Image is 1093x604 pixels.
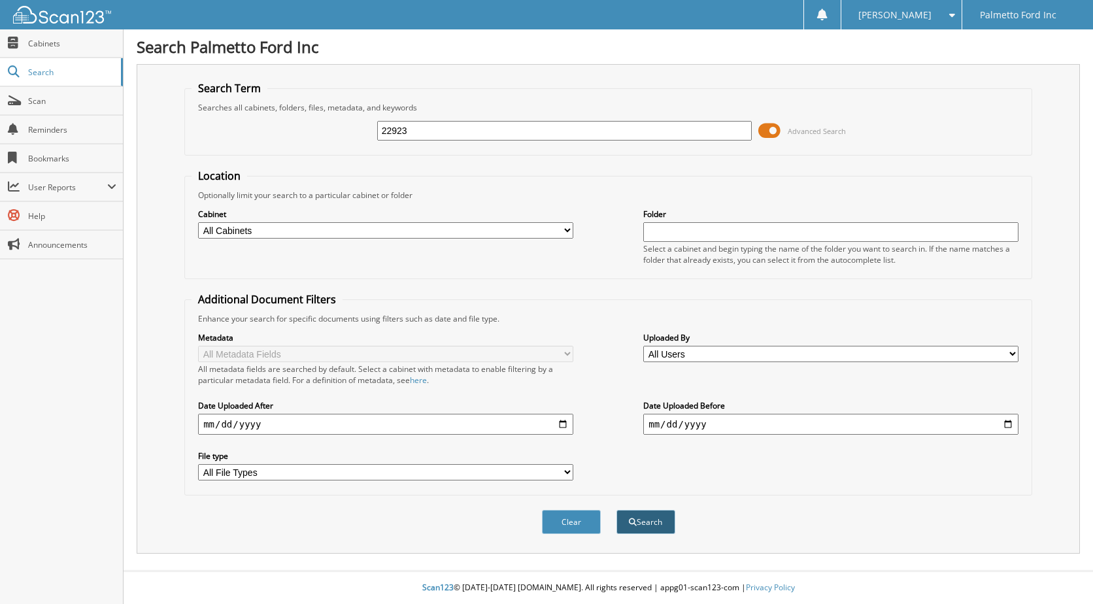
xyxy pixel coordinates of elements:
label: File type [198,450,573,461]
legend: Search Term [192,81,267,95]
span: Announcements [28,239,116,250]
span: Reminders [28,124,116,135]
label: Metadata [198,332,573,343]
legend: Location [192,169,247,183]
span: Scan123 [422,582,454,593]
label: Folder [643,209,1018,220]
button: Clear [542,510,601,534]
label: Date Uploaded After [198,400,573,411]
legend: Additional Document Filters [192,292,343,307]
div: Optionally limit your search to a particular cabinet or folder [192,190,1025,201]
img: scan123-logo-white.svg [13,6,111,24]
span: [PERSON_NAME] [858,11,932,19]
h1: Search Palmetto Ford Inc [137,36,1080,58]
label: Date Uploaded Before [643,400,1018,411]
a: Privacy Policy [746,582,795,593]
div: All metadata fields are searched by default. Select a cabinet with metadata to enable filtering b... [198,363,573,386]
span: Advanced Search [788,126,846,136]
input: end [643,414,1018,435]
div: Searches all cabinets, folders, files, metadata, and keywords [192,102,1025,113]
span: Cabinets [28,38,116,49]
a: here [410,375,427,386]
span: Scan [28,95,116,107]
span: User Reports [28,182,107,193]
span: Help [28,210,116,222]
span: Bookmarks [28,153,116,164]
div: Select a cabinet and begin typing the name of the folder you want to search in. If the name match... [643,243,1018,265]
div: © [DATE]-[DATE] [DOMAIN_NAME]. All rights reserved | appg01-scan123-com | [124,572,1093,604]
input: start [198,414,573,435]
iframe: Chat Widget [1028,541,1093,604]
label: Uploaded By [643,332,1018,343]
div: Enhance your search for specific documents using filters such as date and file type. [192,313,1025,324]
span: Search [28,67,114,78]
button: Search [616,510,675,534]
label: Cabinet [198,209,573,220]
span: Palmetto Ford Inc [980,11,1056,19]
